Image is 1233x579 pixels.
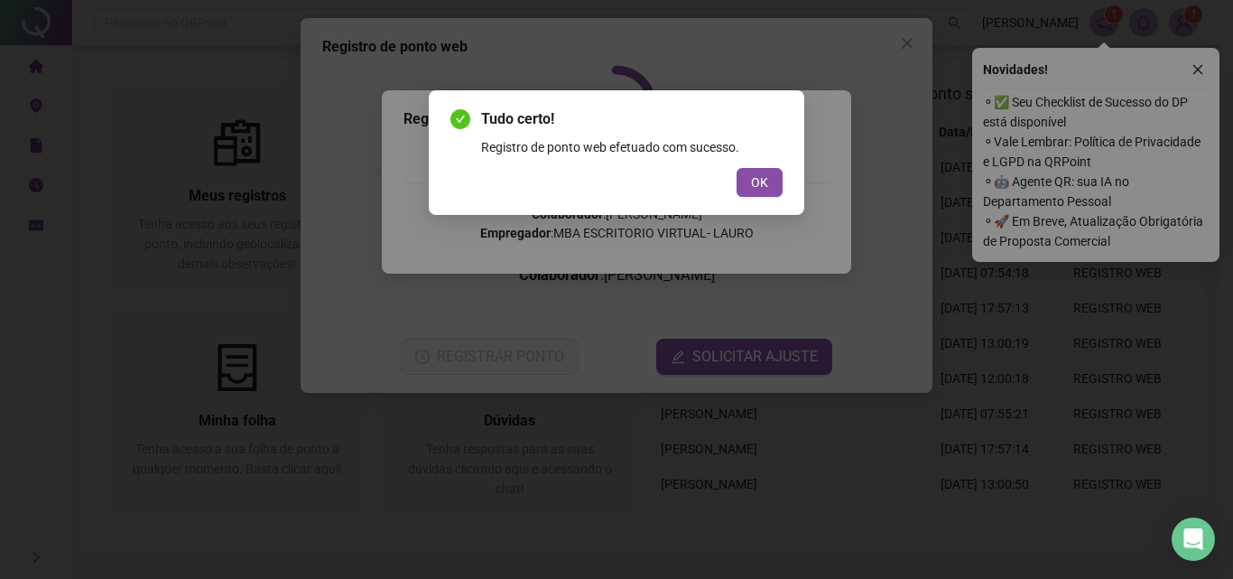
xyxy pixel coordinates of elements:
div: Open Intercom Messenger [1172,518,1215,561]
span: check-circle [450,109,470,129]
span: Tudo certo! [481,108,783,130]
span: OK [751,173,768,192]
div: Registro de ponto web efetuado com sucesso. [481,137,783,157]
button: OK [737,168,783,197]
